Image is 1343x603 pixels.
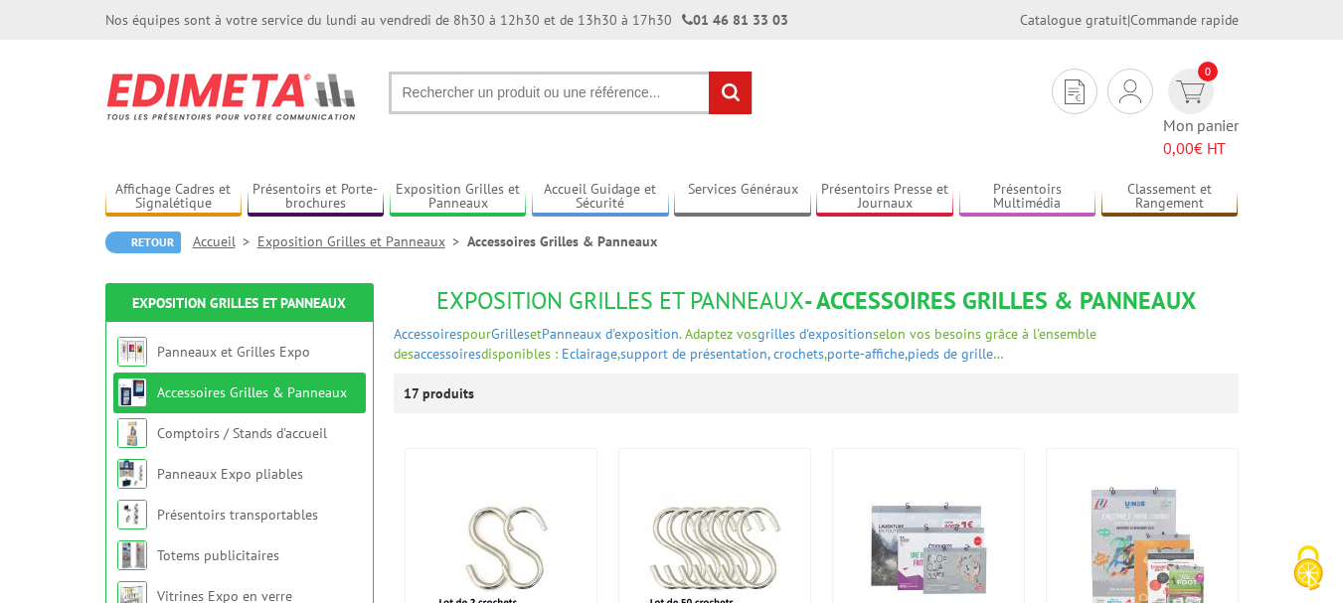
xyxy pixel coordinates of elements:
[620,345,767,363] a: support de présentation
[193,232,257,250] a: Accueil
[436,285,804,316] span: Exposition Grilles et Panneaux
[257,232,467,250] a: Exposition Grilles et Panneaux
[394,288,1239,314] h1: - Accessoires Grilles & Panneaux
[117,418,147,448] img: Comptoirs / Stands d'accueil
[1020,11,1127,29] a: Catalogue gratuit
[1163,69,1239,160] a: devis rapide 0 Mon panier 0,00€ HT
[105,181,243,214] a: Affichage Cadres et Signalétique
[1163,138,1194,158] span: 0,00
[562,345,617,363] a: Eclairage
[1163,114,1239,160] span: Mon panier
[481,345,558,363] span: disponibles :
[908,345,993,363] a: pieds de grille
[157,383,347,401] a: Accessoires Grilles & Panneaux
[757,325,873,343] a: grilles d'exposition
[1273,535,1343,603] button: Cookies (fenêtre modale)
[394,325,1096,363] span: selon vos besoins grâce à l'ensemble des
[816,181,953,214] a: Présentoirs Presse et Journaux
[394,325,1096,363] font: , , , …
[530,325,542,343] span: et
[1283,543,1333,593] img: Cookies (fenêtre modale)
[467,231,657,251] li: Accessoires Grilles & Panneaux
[132,294,346,312] a: Exposition Grilles et Panneaux
[679,325,757,343] span: . Adaptez vos
[414,345,481,363] a: accessoires
[105,60,359,133] img: Edimeta
[674,181,811,214] a: Services Généraux
[117,337,147,367] img: Panneaux et Grilles Expo
[248,181,385,214] a: Présentoirs et Porte-brochures
[105,10,788,30] div: Nos équipes sont à votre service du lundi au vendredi de 8h30 à 12h30 et de 13h30 à 17h30
[709,72,752,114] input: rechercher
[959,181,1096,214] a: Présentoirs Multimédia
[827,345,905,363] a: porte-affiche
[491,325,530,343] a: Grilles
[404,374,478,413] p: 17 produits
[390,181,527,214] a: Exposition Grilles et Panneaux
[682,11,788,29] strong: 01 46 81 33 03
[462,325,491,343] span: pour
[532,181,669,214] a: Accueil Guidage et Sécurité
[394,325,462,343] a: Accessoires
[1020,10,1239,30] div: |
[767,345,824,363] a: , crochets
[157,424,327,442] a: Comptoirs / Stands d'accueil
[1065,79,1085,104] img: devis rapide
[1101,181,1239,214] a: Classement et Rangement
[1119,79,1141,103] img: devis rapide
[1176,80,1205,103] img: devis rapide
[117,377,147,407] img: Accessoires Grilles & Panneaux
[157,343,310,361] a: Panneaux et Grilles Expo
[1163,137,1239,160] span: € HT
[1198,62,1218,81] span: 0
[1130,11,1239,29] a: Commande rapide
[105,231,181,253] a: Retour
[389,72,753,114] input: Rechercher un produit ou une référence...
[542,325,679,343] a: Panneaux d'exposition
